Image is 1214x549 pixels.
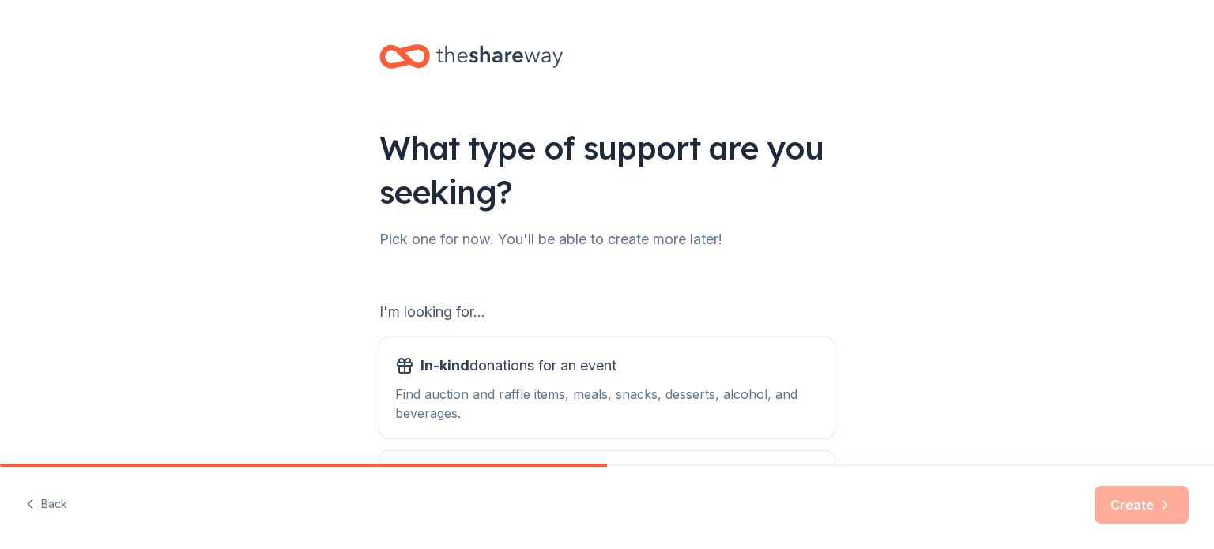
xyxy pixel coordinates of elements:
button: Back [25,488,67,521]
div: Pick one for now. You'll be able to create more later! [379,227,835,252]
button: In-kinddonations for an eventFind auction and raffle items, meals, snacks, desserts, alcohol, and... [379,337,835,438]
div: What type of support are you seeking? [379,126,835,214]
span: donations for an event [420,353,616,378]
div: I'm looking for... [379,299,835,325]
span: In-kind [420,357,469,374]
div: Find auction and raffle items, meals, snacks, desserts, alcohol, and beverages. [395,385,819,423]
